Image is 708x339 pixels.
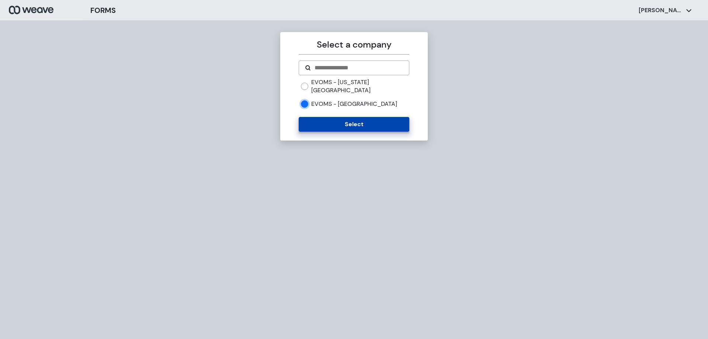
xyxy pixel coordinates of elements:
[311,78,409,94] label: EVOMS - [US_STATE][GEOGRAPHIC_DATA]
[299,117,409,132] button: Select
[90,5,116,16] h3: FORMS
[311,100,397,108] label: EVOMS - [GEOGRAPHIC_DATA]
[639,6,683,14] p: [PERSON_NAME]
[314,63,403,72] input: Search
[299,38,409,51] p: Select a company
